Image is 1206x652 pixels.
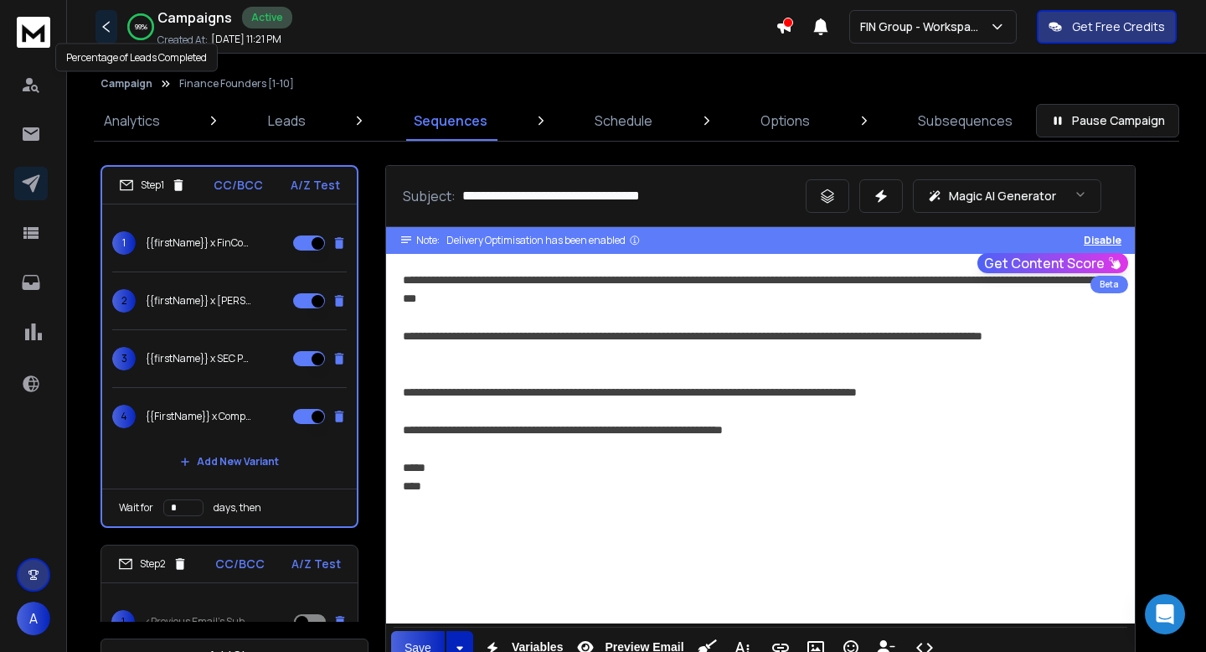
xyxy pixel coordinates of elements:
p: {{firstName}} x FinCompliance Intro [146,236,253,250]
div: Delivery Optimisation has been enabled [446,234,641,247]
p: Magic AI Generator [949,188,1056,204]
p: Subsequences [918,111,1013,131]
p: Analytics [104,111,160,131]
a: Leads [258,101,316,141]
p: A/Z Test [291,556,341,572]
p: Wait for [119,501,153,515]
span: 2 [112,289,136,313]
p: FIN Group - Workspace [860,18,989,35]
li: Step1CC/BCCA/Z Test1{{firstName}} x FinCompliance Intro2{{firstName}} x [PERSON_NAME]3{{firstName... [100,165,358,528]
button: Get Content Score [977,253,1128,273]
a: Subsequences [908,101,1023,141]
p: Leads [268,111,306,131]
p: {{firstName}} x [PERSON_NAME] [146,294,253,308]
button: Get Free Credits [1037,10,1177,44]
p: Sequences [414,111,487,131]
p: [DATE] 11:21 PM [211,33,281,46]
div: Step 1 [119,178,186,193]
a: Sequences [404,101,497,141]
div: Step 2 [118,556,188,572]
p: Subject: [403,186,456,206]
h1: Campaigns [157,8,232,28]
p: Options [760,111,810,131]
a: Analytics [94,101,170,141]
button: Magic AI Generator [913,179,1101,213]
p: days, then [214,501,261,515]
p: Finance Founders [1-10] [179,77,294,91]
span: 1 [112,231,136,255]
div: Beta [1090,276,1128,293]
img: logo [17,17,50,48]
div: Open Intercom Messenger [1145,594,1185,634]
button: Pause Campaign [1036,104,1179,137]
span: 4 [112,405,136,428]
p: CC/BCC [214,177,263,194]
p: {{FirstName}} x Compliance Intro [146,410,253,423]
button: A [17,602,50,635]
p: <Previous Email's Subject> [145,615,252,629]
button: Disable [1084,234,1121,247]
p: A/Z Test [291,177,340,194]
p: Created At: [157,34,208,47]
p: Get Free Credits [1072,18,1165,35]
p: 99 % [135,22,147,32]
p: Schedule [595,111,652,131]
button: Add New Variant [167,445,292,479]
span: 3 [112,347,136,370]
p: CC/BCC [215,556,265,572]
div: Active [242,7,292,28]
span: 1 [111,610,135,634]
button: Campaign [100,77,152,91]
span: Note: [416,234,440,247]
a: Schedule [585,101,662,141]
div: Percentage of Leads Completed [55,44,218,72]
a: Options [750,101,820,141]
p: {{firstName}} x SEC Penalty [146,352,253,365]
